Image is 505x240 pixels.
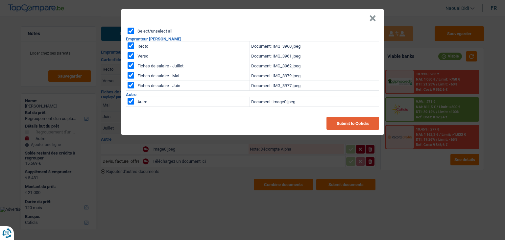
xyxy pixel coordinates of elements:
[326,117,379,130] button: Submit to Cofidis
[250,61,379,71] td: Document: IMG_3962.jpeg
[250,71,379,81] td: Document: IMG_3979.jpeg
[137,29,172,33] label: Select/unselect all
[369,15,376,22] button: Close
[126,37,379,41] h2: Emprunteur [PERSON_NAME]
[250,81,379,91] td: Document: IMG_3977.jpeg
[250,41,379,51] td: Document: IMG_3960.jpeg
[250,51,379,61] td: Document: IMG_3961.jpeg
[136,41,250,51] td: Recto
[126,92,379,97] h2: Autre
[250,97,379,107] td: Document: image0.jpeg
[136,61,250,71] td: Fiches de salaire - Juillet
[136,81,250,91] td: Fiches de salaire - Juin
[136,97,250,107] td: Autre
[136,71,250,81] td: Fiches de salaire - Mai
[136,51,250,61] td: Verso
